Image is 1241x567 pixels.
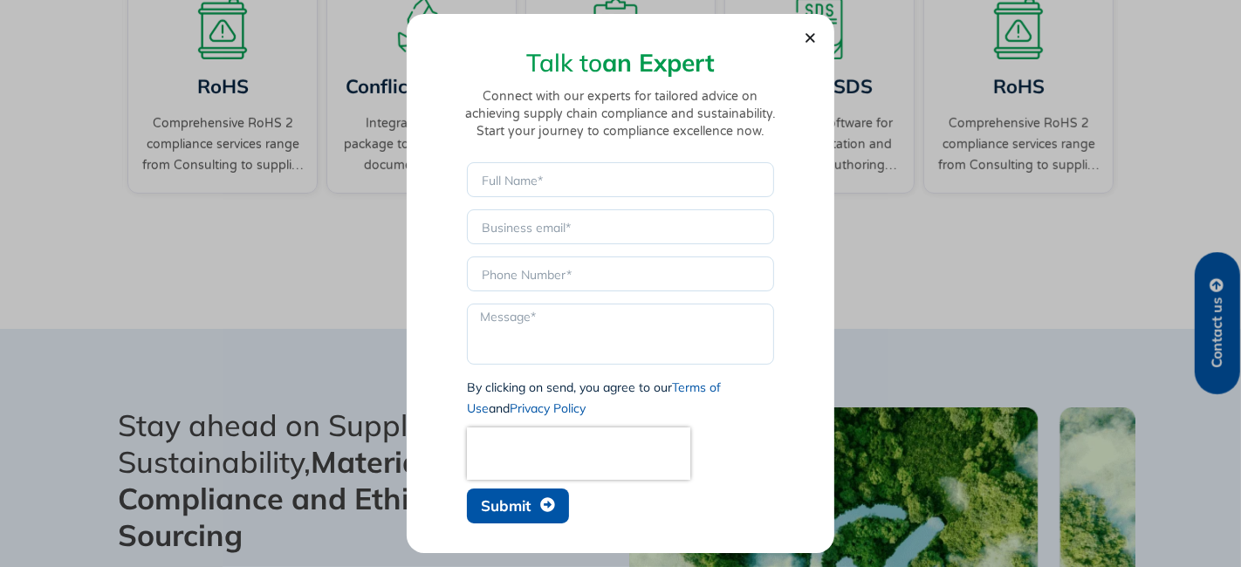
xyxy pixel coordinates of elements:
input: Full Name* [467,162,774,197]
a: Close [804,31,817,44]
p: Connect with our experts for tailored advice on achieving supply chain compliance and sustainabil... [459,88,783,140]
input: Only numbers and phone characters (#, -, *, etc) are accepted. [467,256,774,291]
a: Terms of Use [467,379,721,416]
h2: Talk to [459,51,783,75]
div: By clicking on send, you agree to our and [467,377,774,419]
input: Business email* [467,209,774,244]
button: Submit [467,488,569,523]
a: Privacy Policy [510,400,586,416]
span: Submit [481,498,531,513]
strong: an Expert [602,47,715,78]
iframe: reCAPTCHA [467,427,690,480]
